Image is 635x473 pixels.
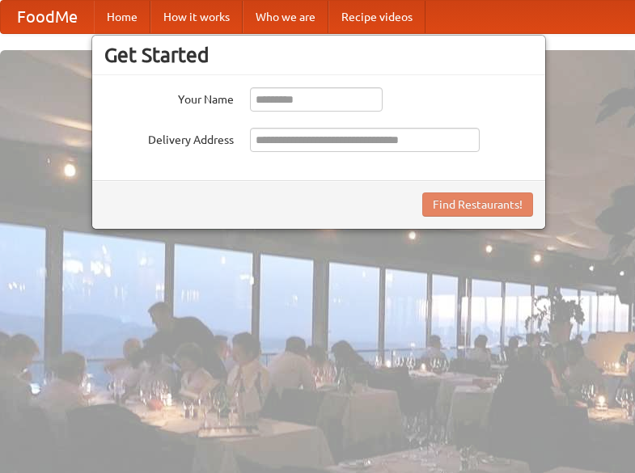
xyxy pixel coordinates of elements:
[104,128,234,148] label: Delivery Address
[328,1,425,33] a: Recipe videos
[1,1,94,33] a: FoodMe
[104,87,234,108] label: Your Name
[150,1,243,33] a: How it works
[243,1,328,33] a: Who we are
[422,192,533,217] button: Find Restaurants!
[94,1,150,33] a: Home
[104,43,533,67] h3: Get Started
